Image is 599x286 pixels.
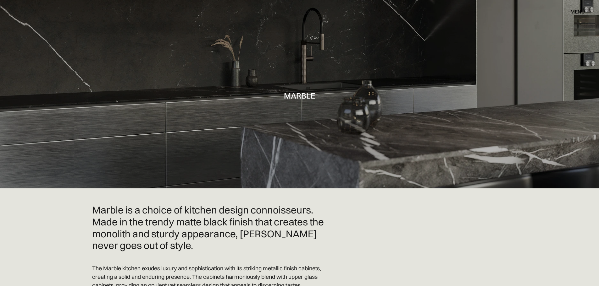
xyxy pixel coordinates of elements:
[564,6,585,17] div: menu
[92,204,331,251] h2: Marble is a choice of kitchen design connoisseurs. Made in the trendy matte black finish that cre...
[284,91,315,100] h1: Marble
[278,8,321,16] a: home
[570,9,585,14] div: menu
